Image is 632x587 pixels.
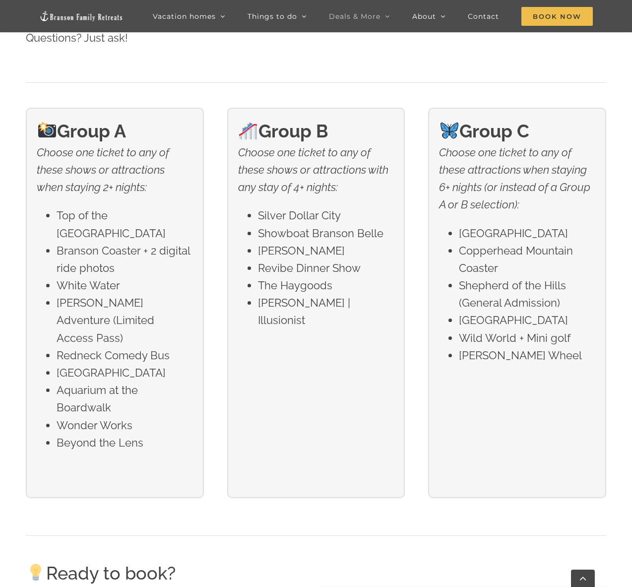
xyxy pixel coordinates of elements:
strong: Group A [37,121,126,141]
img: 📸 [38,122,56,139]
li: Wild World + Mini golf [459,329,595,347]
li: [PERSON_NAME] Wheel [459,347,595,364]
li: White Water [57,277,192,294]
span: Contact [468,13,499,20]
span: About [412,13,436,20]
span: Things to do [248,13,297,20]
li: Aquarium at the Boardwalk [57,382,192,416]
li: Beyond the Lens [57,434,192,452]
li: Shepherd of the Hills (General Admission) [459,277,595,312]
li: [PERSON_NAME] Adventure (Limited Access Pass) [57,294,192,347]
li: Copperhead Mountain Coaster [459,242,595,277]
span: Vacation homes [153,13,216,20]
img: 🎢 [239,122,257,139]
li: Revibe Dinner Show [258,260,394,277]
li: Branson Coaster + 2 digital ride photos [57,242,192,277]
li: Redneck Comedy Bus [57,347,192,364]
li: Showboat Branson Belle [258,225,394,242]
li: [PERSON_NAME] | Illusionist [258,294,394,329]
img: Branson Family Retreats Logo [39,10,124,22]
em: Choose one ticket to any of these shows or attractions when staying 2+ nights: [37,146,169,194]
li: [GEOGRAPHIC_DATA] [459,312,595,329]
em: Choose one ticket to any of these attractions when staying 6+ nights (or instead of a Group A or ... [439,146,590,211]
em: Choose one ticket to any of these shows or attractions with any stay of 4+ nights: [238,146,388,194]
li: [PERSON_NAME] [258,242,394,260]
span: Book Now [521,7,593,26]
li: Silver Dollar City [258,207,394,224]
li: [GEOGRAPHIC_DATA] [57,364,192,382]
li: Top of the [GEOGRAPHIC_DATA] [57,207,192,242]
li: The Haygoods [258,277,394,294]
img: 🦋 [441,122,458,139]
li: Wonder Works [57,417,192,434]
h2: Ready to book? [26,561,606,586]
strong: Group B [238,121,328,141]
img: 💡 [27,564,45,582]
span: Deals & More [329,13,380,20]
strong: Group C [439,121,529,141]
li: [GEOGRAPHIC_DATA] [459,225,595,242]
